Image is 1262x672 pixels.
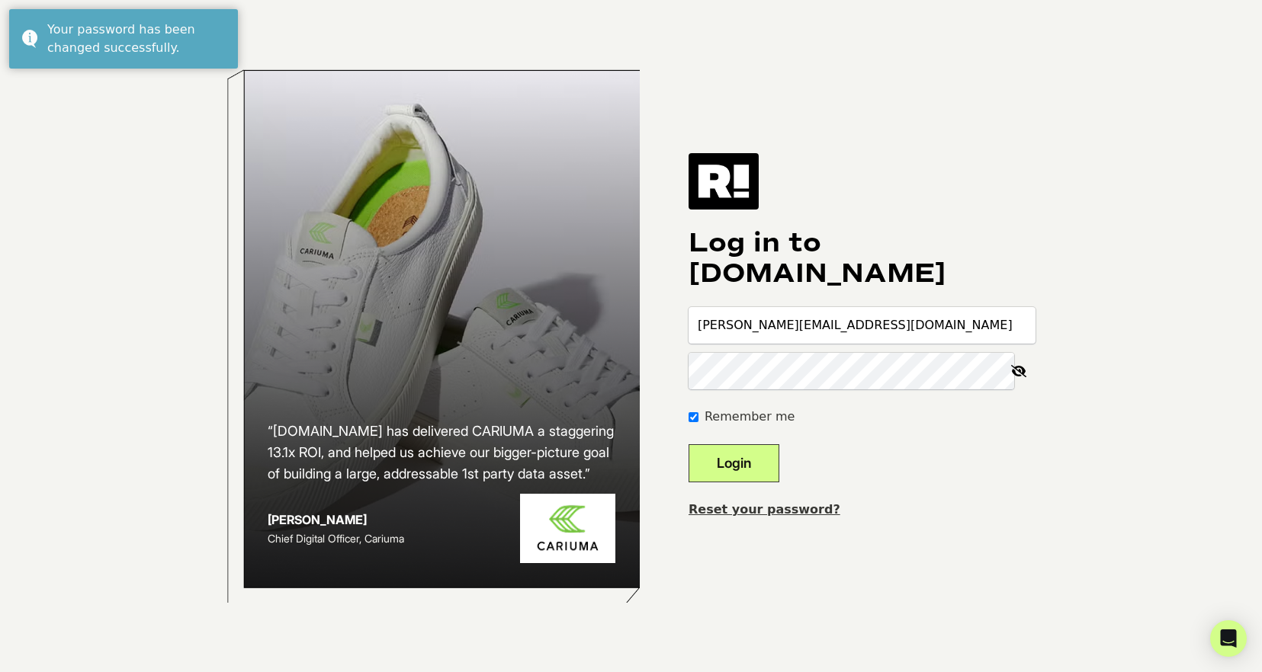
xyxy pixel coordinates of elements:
[268,421,615,485] h2: “[DOMAIN_NAME] has delivered CARIUMA a staggering 13.1x ROI, and helped us achieve our bigger-pic...
[520,494,615,563] img: Cariuma
[689,444,779,482] button: Login
[268,532,404,545] span: Chief Digital Officer, Cariuma
[689,307,1036,344] input: Email
[1210,620,1247,657] div: Open Intercom Messenger
[47,21,226,57] div: Your password has been changed successfully.
[268,512,367,527] strong: [PERSON_NAME]
[689,502,840,517] a: Reset your password?
[705,408,795,426] label: Remember me
[689,153,759,210] img: Retention.com
[689,228,1036,289] h1: Log in to [DOMAIN_NAME]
